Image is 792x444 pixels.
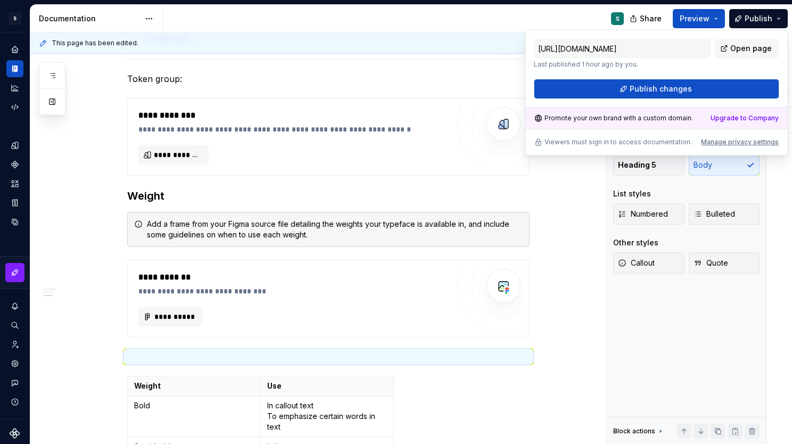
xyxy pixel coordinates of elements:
[680,13,709,24] span: Preview
[711,114,779,122] a: Upgrade to Company
[6,60,23,77] a: Documentation
[613,237,658,248] div: Other styles
[729,9,788,28] button: Publish
[6,298,23,315] button: Notifications
[6,156,23,173] a: Components
[6,79,23,96] a: Analytics
[613,188,651,199] div: List styles
[624,9,669,28] button: Share
[127,188,530,203] h3: Weight
[6,41,23,58] a: Home
[6,213,23,231] a: Data sources
[630,84,692,94] span: Publish changes
[544,138,692,146] p: Viewers must sign in to access documentation.
[745,13,772,24] span: Publish
[618,258,655,268] span: Callout
[616,14,620,23] div: S
[689,252,760,274] button: Quote
[39,13,139,24] div: Documentation
[6,175,23,192] a: Assets
[52,39,138,47] span: This page has been edited.
[613,154,684,176] button: Heading 5
[534,114,693,122] div: Promote your own brand with a custom domain.
[6,194,23,211] a: Storybook stories
[618,209,668,219] span: Numbered
[127,72,530,85] p: Token group:
[613,203,684,225] button: Numbered
[534,60,711,69] p: Last published 1 hour ago by you.
[6,355,23,372] a: Settings
[134,400,254,411] p: Bold
[267,400,387,432] p: In callout text To emphasize certain words in text
[6,98,23,116] a: Code automation
[673,9,725,28] button: Preview
[640,13,662,24] span: Share
[715,39,779,58] a: Open page
[6,336,23,353] a: Invite team
[267,381,387,391] p: Use
[689,203,760,225] button: Bulleted
[6,137,23,154] a: Design tokens
[6,317,23,334] button: Search ⌘K
[147,219,523,240] div: Add a frame from your Figma source file detailing the weights your typeface is available in, and ...
[134,381,254,391] p: Weight
[6,374,23,391] button: Contact support
[534,79,779,98] button: Publish changes
[694,209,735,219] span: Bulleted
[9,12,21,25] div: S
[730,43,772,54] span: Open page
[613,252,684,274] button: Callout
[613,424,665,439] div: Block actions
[10,428,20,439] svg: Supernova Logo
[618,160,656,170] span: Heading 5
[2,7,28,30] button: S
[694,258,728,268] span: Quote
[701,138,779,146] button: Manage privacy settings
